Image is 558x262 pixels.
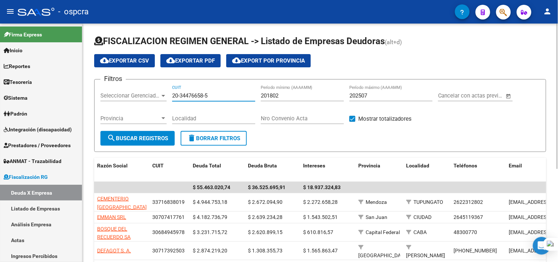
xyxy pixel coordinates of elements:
[190,158,245,182] datatable-header-cell: Deuda Total
[152,248,185,254] span: 30717392503
[107,135,168,142] span: Buscar Registros
[366,229,400,235] span: Capital Federal
[152,163,164,169] span: CUIT
[248,214,282,220] span: $ 2.639.234,28
[454,163,477,169] span: Teléfonos
[100,131,175,146] button: Buscar Registros
[152,229,185,235] span: 30684945978
[303,248,338,254] span: $ 1.565.863,47
[4,78,32,86] span: Tesorería
[166,57,215,64] span: Exportar PDF
[187,134,196,142] mat-icon: delete
[4,46,22,54] span: Inicio
[100,92,160,99] span: Seleccionar Gerenciador
[4,173,48,181] span: Fiscalización RG
[193,229,227,235] span: $ 3.231.715,72
[454,199,483,205] span: 2622312802
[358,252,408,258] span: [GEOGRAPHIC_DATA]
[303,163,325,169] span: Intereses
[406,252,445,258] span: [PERSON_NAME]
[303,214,338,220] span: $ 1.543.502,51
[97,214,126,220] span: EMMAN SRL
[366,214,387,220] span: San Juan
[248,184,285,190] span: $ 36.525.695,91
[413,214,431,220] span: CIUDAD
[193,163,221,169] span: Deuda Total
[4,94,28,102] span: Sistema
[509,163,522,169] span: Email
[187,135,240,142] span: Borrar Filtros
[406,163,429,169] span: Localidad
[193,248,227,254] span: $ 2.874.219,20
[248,163,277,169] span: Deuda Bruta
[100,56,109,65] mat-icon: cloud_download
[4,62,30,70] span: Reportes
[97,226,131,240] span: BOSQUE DEL RECUERDO SA
[413,229,427,235] span: CABA
[100,57,149,64] span: Exportar CSV
[193,184,230,190] span: $ 55.463.020,74
[358,163,380,169] span: Provincia
[4,31,42,39] span: Firma Express
[413,199,443,205] span: TUPUNGATO
[300,158,355,182] datatable-header-cell: Intereses
[303,184,341,190] span: $ 18.937.324,83
[245,158,300,182] datatable-header-cell: Deuda Bruta
[58,4,89,20] span: - ospcra
[4,110,27,118] span: Padrón
[226,54,311,67] button: Export por Provincia
[97,196,147,219] span: CEMENTERIO [GEOGRAPHIC_DATA][PERSON_NAME]
[94,158,149,182] datatable-header-cell: Razón Social
[4,157,61,165] span: ANMAT - Trazabilidad
[355,158,403,182] datatable-header-cell: Provincia
[504,92,513,100] button: Open calendar
[403,158,451,182] datatable-header-cell: Localidad
[232,56,241,65] mat-icon: cloud_download
[100,115,160,122] span: Provincia
[454,229,477,235] span: 48300770
[97,163,128,169] span: Razón Social
[181,131,247,146] button: Borrar Filtros
[303,199,338,205] span: $ 2.272.658,28
[366,199,387,205] span: Mendoza
[107,134,116,142] mat-icon: search
[248,248,282,254] span: $ 1.308.355,73
[152,214,185,220] span: 30707417761
[454,248,497,254] span: [PHONE_NUMBER]
[166,56,175,65] mat-icon: cloud_download
[451,158,506,182] datatable-header-cell: Teléfonos
[4,141,71,149] span: Prestadores / Proveedores
[160,54,221,67] button: Exportar PDF
[385,39,402,46] span: (alt+d)
[4,125,72,134] span: Integración (discapacidad)
[358,114,412,123] span: Mostrar totalizadores
[454,214,483,220] span: 2645119367
[97,248,131,254] span: DEFAGOT S. A.
[94,54,155,67] button: Exportar CSV
[303,229,333,235] span: $ 610.816,57
[193,199,227,205] span: $ 4.944.753,18
[533,237,551,255] div: Open Intercom Messenger
[232,57,305,64] span: Export por Provincia
[100,74,126,84] h3: Filtros
[152,199,185,205] span: 33716838019
[248,199,282,205] span: $ 2.672.094,90
[6,7,15,16] mat-icon: menu
[248,229,282,235] span: $ 2.620.899,15
[543,7,552,16] mat-icon: person
[149,158,190,182] datatable-header-cell: CUIT
[94,36,385,46] span: FISCALIZACION REGIMEN GENERAL -> Listado de Empresas Deudoras
[193,214,227,220] span: $ 4.182.736,79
